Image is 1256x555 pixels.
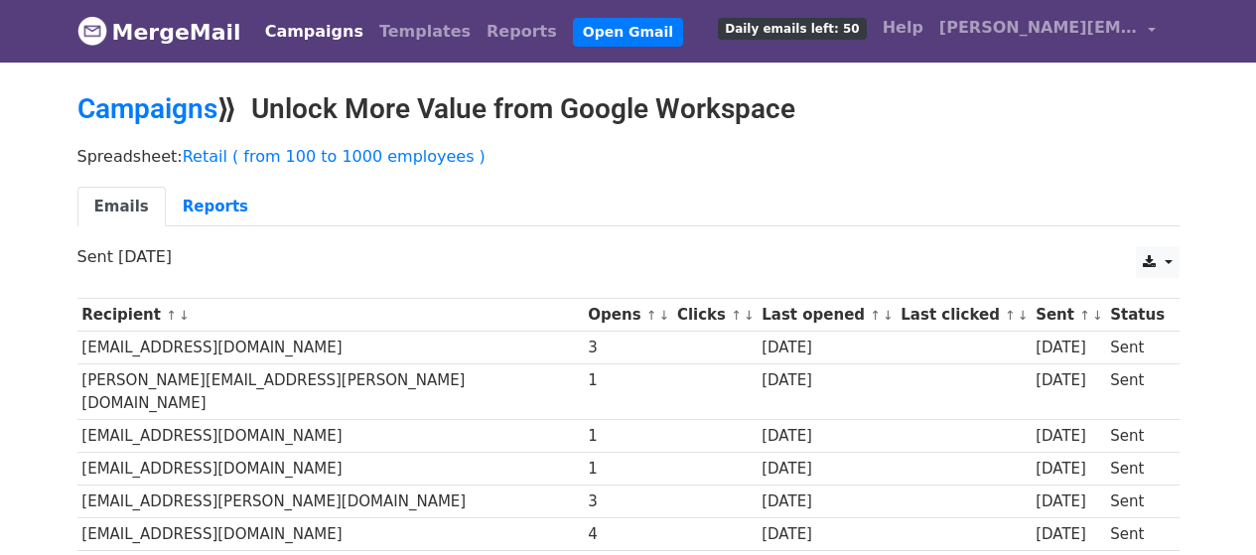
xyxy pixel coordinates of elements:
[1105,486,1169,518] td: Sent
[479,12,565,52] a: Reports
[166,308,177,323] a: ↑
[584,299,673,332] th: Opens
[77,299,584,332] th: Recipient
[762,425,891,448] div: [DATE]
[1036,490,1101,513] div: [DATE]
[710,8,874,48] a: Daily emails left: 50
[1092,308,1103,323] a: ↓
[257,12,371,52] a: Campaigns
[1036,337,1101,359] div: [DATE]
[1031,299,1105,332] th: Sent
[731,308,742,323] a: ↑
[762,523,891,546] div: [DATE]
[762,490,891,513] div: [DATE]
[762,369,891,392] div: [DATE]
[1079,308,1090,323] a: ↑
[875,8,931,48] a: Help
[77,518,584,551] td: [EMAIL_ADDRESS][DOMAIN_NAME]
[1005,308,1016,323] a: ↑
[762,337,891,359] div: [DATE]
[1105,332,1169,364] td: Sent
[77,11,241,53] a: MergeMail
[77,92,217,125] a: Campaigns
[573,18,683,47] a: Open Gmail
[371,12,479,52] a: Templates
[77,16,107,46] img: MergeMail logo
[183,147,486,166] a: Retail ( from 100 to 1000 employees )
[588,369,667,392] div: 1
[1105,299,1169,332] th: Status
[77,332,584,364] td: [EMAIL_ADDRESS][DOMAIN_NAME]
[939,16,1138,40] span: [PERSON_NAME][EMAIL_ADDRESS][DOMAIN_NAME]
[870,308,881,323] a: ↑
[672,299,757,332] th: Clicks
[77,364,584,420] td: [PERSON_NAME][EMAIL_ADDRESS][PERSON_NAME][DOMAIN_NAME]
[1018,308,1029,323] a: ↓
[588,425,667,448] div: 1
[1105,452,1169,485] td: Sent
[77,246,1180,267] p: Sent [DATE]
[659,308,670,323] a: ↓
[762,458,891,481] div: [DATE]
[1036,523,1101,546] div: [DATE]
[1105,518,1169,551] td: Sent
[588,523,667,546] div: 4
[77,419,584,452] td: [EMAIL_ADDRESS][DOMAIN_NAME]
[1105,364,1169,420] td: Sent
[1036,425,1101,448] div: [DATE]
[897,299,1032,332] th: Last clicked
[588,337,667,359] div: 3
[77,187,166,227] a: Emails
[718,18,866,40] span: Daily emails left: 50
[77,486,584,518] td: [EMAIL_ADDRESS][PERSON_NAME][DOMAIN_NAME]
[588,458,667,481] div: 1
[179,308,190,323] a: ↓
[1036,458,1101,481] div: [DATE]
[77,92,1180,126] h2: ⟫ Unlock More Value from Google Workspace
[757,299,896,332] th: Last opened
[1105,419,1169,452] td: Sent
[883,308,894,323] a: ↓
[166,187,265,227] a: Reports
[646,308,657,323] a: ↑
[744,308,755,323] a: ↓
[77,146,1180,167] p: Spreadsheet:
[1036,369,1101,392] div: [DATE]
[588,490,667,513] div: 3
[931,8,1164,55] a: [PERSON_NAME][EMAIL_ADDRESS][DOMAIN_NAME]
[77,452,584,485] td: [EMAIL_ADDRESS][DOMAIN_NAME]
